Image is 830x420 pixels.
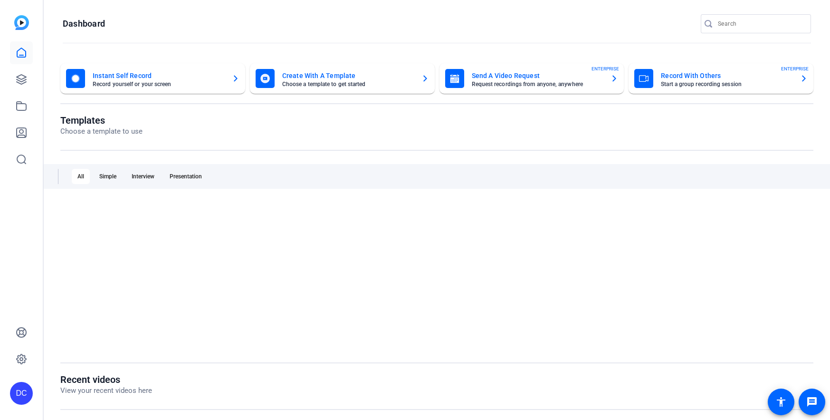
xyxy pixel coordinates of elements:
img: blue-gradient.svg [14,15,29,30]
span: ENTERPRISE [781,65,809,72]
div: DC [10,382,33,405]
div: Interview [126,169,160,184]
div: All [72,169,90,184]
h1: Recent videos [60,374,152,385]
mat-card-title: Instant Self Record [93,70,224,81]
h1: Dashboard [63,18,105,29]
mat-card-subtitle: Record yourself or your screen [93,81,224,87]
mat-card-title: Record With Others [661,70,792,81]
button: Create With A TemplateChoose a template to get started [250,63,435,94]
mat-card-subtitle: Start a group recording session [661,81,792,87]
mat-card-title: Send A Video Request [472,70,603,81]
h1: Templates [60,115,143,126]
p: View your recent videos here [60,385,152,396]
p: Choose a template to use [60,126,143,137]
div: Simple [94,169,122,184]
mat-icon: accessibility [775,396,787,408]
button: Send A Video RequestRequest recordings from anyone, anywhereENTERPRISE [439,63,624,94]
div: Presentation [164,169,208,184]
mat-card-subtitle: Request recordings from anyone, anywhere [472,81,603,87]
span: ENTERPRISE [591,65,619,72]
mat-card-subtitle: Choose a template to get started [282,81,414,87]
mat-card-title: Create With A Template [282,70,414,81]
input: Search [718,18,803,29]
button: Instant Self RecordRecord yourself or your screen [60,63,245,94]
button: Record With OthersStart a group recording sessionENTERPRISE [629,63,813,94]
mat-icon: message [806,396,818,408]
